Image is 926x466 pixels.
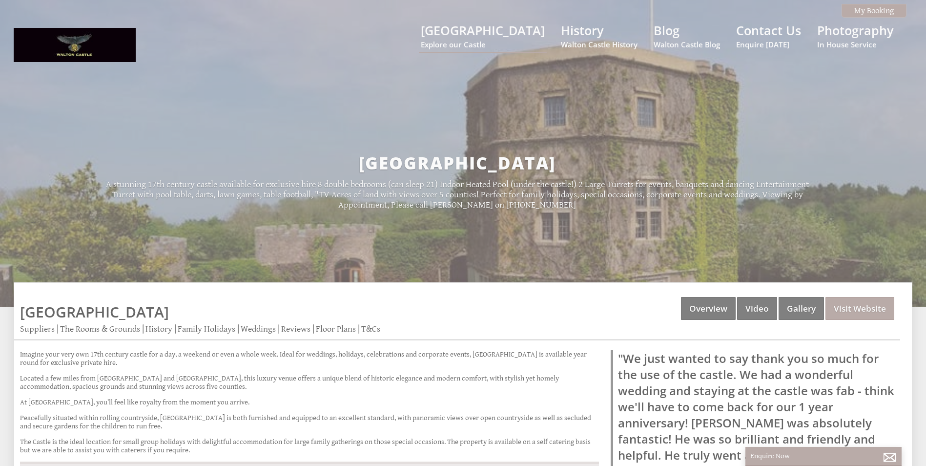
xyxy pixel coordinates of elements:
img: Walton Castle [14,28,136,62]
small: Walton Castle Blog [654,40,720,49]
h2: [GEOGRAPHIC_DATA] [103,151,812,174]
p: The Castle is the ideal location for small group holidays with delightful accommodation for large... [20,438,599,454]
p: Located a few miles from [GEOGRAPHIC_DATA] and [GEOGRAPHIC_DATA], this luxury venue offers a uniq... [20,374,599,391]
a: [GEOGRAPHIC_DATA] [20,302,169,322]
a: Video [737,297,777,320]
p: Peacefully situated within rolling countryside, [GEOGRAPHIC_DATA] is both furnished and equipped ... [20,414,599,430]
a: History [145,324,172,334]
small: In House Service [817,40,893,49]
a: HistoryWalton Castle History [561,22,638,49]
a: Weddings [241,324,276,334]
small: Explore our Castle [421,40,545,49]
a: Floor Plans [316,324,356,334]
p: Imagine your very own 17th century castle for a day, a weekend or even a whole week. Ideal for we... [20,350,599,367]
a: My Booking [842,4,906,18]
a: Gallery [779,297,824,320]
a: Reviews [281,324,310,334]
a: T&Cs [361,324,380,334]
a: Overview [681,297,736,320]
p: Enquire Now [750,452,897,460]
small: Enquire [DATE] [736,40,801,49]
small: Walton Castle History [561,40,638,49]
a: BlogWalton Castle Blog [654,22,720,49]
a: Suppliers [20,324,55,334]
a: [GEOGRAPHIC_DATA]Explore our Castle [421,22,545,49]
a: Family Holidays [178,324,235,334]
a: Contact UsEnquire [DATE] [736,22,801,49]
a: Visit Website [825,297,894,320]
p: A stunning 17th century castle available for exclusive hire 8 double bedrooms (can sleep 21) Indo... [103,179,812,210]
a: PhotographyIn House Service [817,22,893,49]
p: At [GEOGRAPHIC_DATA], you’ll feel like royalty from the moment you arrive. [20,398,599,406]
a: The Rooms & Grounds [60,324,140,334]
